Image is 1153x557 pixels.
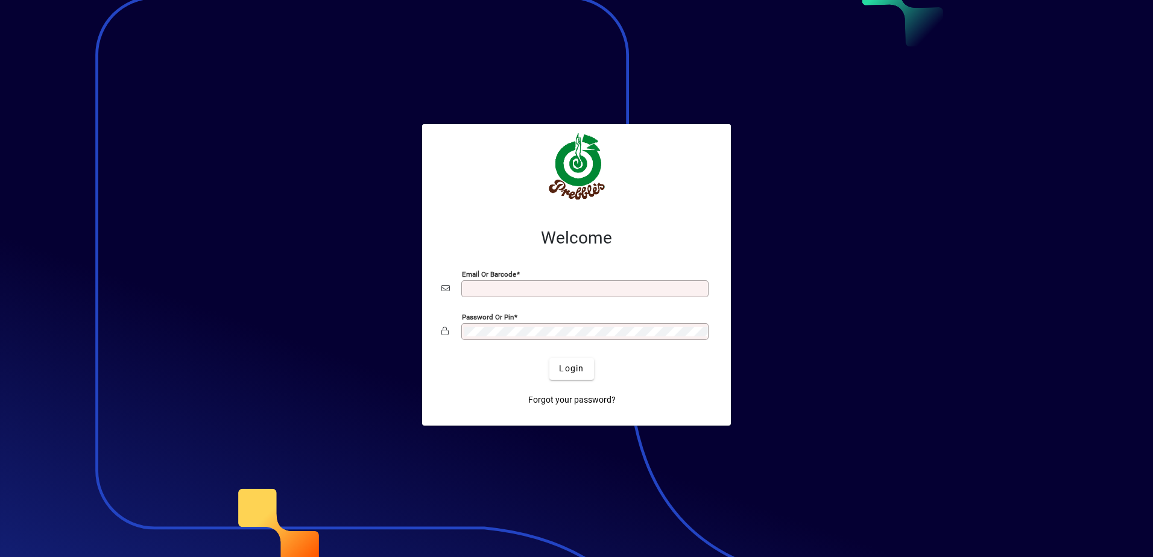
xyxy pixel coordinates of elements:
a: Forgot your password? [523,389,621,411]
button: Login [549,358,593,380]
h2: Welcome [441,228,712,248]
mat-label: Email or Barcode [462,269,516,278]
span: Login [559,362,584,375]
span: Forgot your password? [528,394,616,406]
mat-label: Password or Pin [462,312,514,321]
